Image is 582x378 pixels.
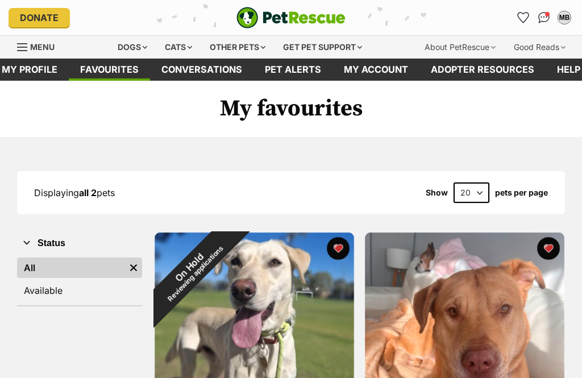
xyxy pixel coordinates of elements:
[110,36,155,59] div: Dogs
[17,255,142,305] div: Status
[236,7,346,28] a: PetRescue
[253,59,332,81] a: Pet alerts
[417,36,504,59] div: About PetRescue
[332,59,419,81] a: My account
[17,236,142,251] button: Status
[426,188,448,197] span: Show
[17,36,63,56] a: Menu
[17,257,125,278] a: All
[419,59,546,81] a: Adopter resources
[506,36,573,59] div: Good Reads
[275,36,370,59] div: Get pet support
[157,36,200,59] div: Cats
[202,36,273,59] div: Other pets
[30,42,55,52] span: Menu
[535,9,553,27] a: Conversations
[327,237,350,260] button: favourite
[125,257,142,278] a: Remove filter
[34,187,115,198] span: Displaying pets
[17,280,142,301] a: Available
[559,12,570,23] div: MB
[130,207,255,333] div: On Hold
[69,59,150,81] a: Favourites
[79,187,97,198] strong: all 2
[555,9,573,27] button: My account
[495,188,548,197] label: pets per page
[9,8,70,27] a: Donate
[236,7,346,28] img: logo-e224e6f780fb5917bec1dbf3a21bbac754714ae5b6737aabdf751b685950b380.svg
[167,244,225,303] span: Reviewing applications
[514,9,533,27] a: Favourites
[538,12,550,23] img: chat-41dd97257d64d25036548639549fe6c8038ab92f7586957e7f3b1b290dea8141.svg
[150,59,253,81] a: conversations
[537,237,559,260] button: favourite
[514,9,573,27] ul: Account quick links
